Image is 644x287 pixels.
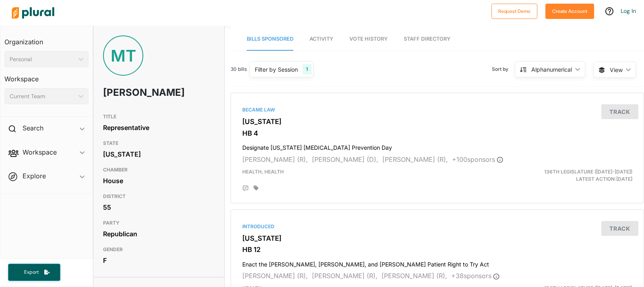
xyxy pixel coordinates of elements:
[491,4,537,19] button: Request Demo
[23,124,43,132] h2: Search
[231,66,247,73] span: 30 bills
[545,4,594,19] button: Create Account
[451,272,500,280] span: + 38 sponsor s
[4,30,89,48] h3: Organization
[382,155,448,163] span: [PERSON_NAME] (R),
[247,36,293,42] span: Bills Sponsored
[242,155,308,163] span: [PERSON_NAME] (R),
[103,81,170,105] h1: [PERSON_NAME]
[19,269,44,276] span: Export
[103,112,215,122] h3: TITLE
[254,185,258,191] div: Add tags
[492,66,515,73] span: Sort by
[242,140,632,151] h4: Designate [US_STATE] [MEDICAL_DATA] Prevention Day
[312,155,378,163] span: [PERSON_NAME] (D),
[242,106,632,114] div: Became Law
[242,129,632,137] h3: HB 4
[404,28,450,51] a: Staff Directory
[103,138,215,148] h3: STATE
[242,257,632,268] h4: Enact the [PERSON_NAME], [PERSON_NAME], and [PERSON_NAME] Patient Right to Try Act
[103,122,215,134] div: Representative
[103,228,215,240] div: Republican
[103,192,215,201] h3: DISTRICT
[103,245,215,254] h3: GENDER
[242,223,632,230] div: Introduced
[504,168,638,183] div: Latest Action: [DATE]
[247,28,293,51] a: Bills Sponsored
[601,221,638,236] button: Track
[242,185,249,192] div: Add Position Statement
[531,65,572,74] div: Alphanumerical
[545,6,594,15] a: Create Account
[103,175,215,187] div: House
[103,35,143,76] div: MT
[610,66,623,74] span: View
[303,64,311,74] div: 1
[242,234,632,242] h3: [US_STATE]
[312,272,378,280] span: [PERSON_NAME] (R),
[103,165,215,175] h3: CHAMBER
[621,7,636,14] a: Log In
[310,36,333,42] span: Activity
[103,218,215,228] h3: PARTY
[601,104,638,119] button: Track
[103,254,215,266] div: F
[10,55,75,64] div: Personal
[4,67,89,85] h3: Workspace
[103,148,215,160] div: [US_STATE]
[242,272,308,280] span: [PERSON_NAME] (R),
[349,36,388,42] span: Vote History
[491,6,537,15] a: Request Demo
[255,65,298,74] div: Filter by Session
[382,272,447,280] span: [PERSON_NAME] (R),
[242,118,632,126] h3: [US_STATE]
[242,169,284,175] span: Health, Health
[452,155,503,163] span: + 100 sponsor s
[544,169,632,175] span: 136th Legislature ([DATE]-[DATE])
[242,246,632,254] h3: HB 12
[8,264,60,281] button: Export
[103,201,215,213] div: 55
[310,28,333,51] a: Activity
[10,92,75,101] div: Current Team
[349,28,388,51] a: Vote History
